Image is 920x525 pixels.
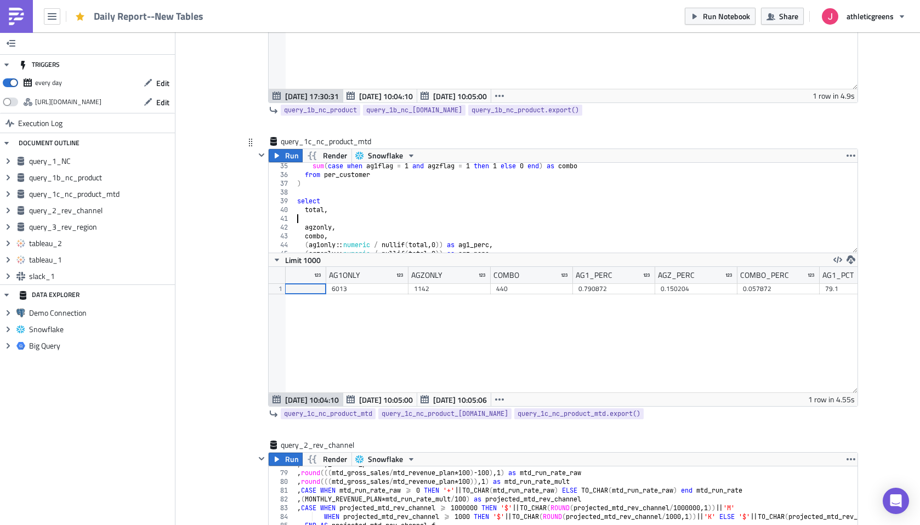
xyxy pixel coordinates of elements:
[4,89,549,115] p: : We acquired new customers, to plan. MTD, we've acquired new customers, which is to plan.
[281,408,376,419] a: query_1c_nc_product_mtd
[4,98,537,115] strong: {{ query_1_[DOMAIN_NAME][2].MTD_TO_PLAN }}%
[368,149,403,162] span: Snowflake
[138,75,175,92] button: Edit
[351,453,419,466] button: Snowflake
[323,453,347,466] span: Render
[284,408,372,419] span: query_1c_nc_product_mtd
[29,156,172,166] span: query_1_NC
[281,136,372,147] span: query_1c_nc_product_mtd
[518,408,640,419] span: query_1c_nc_product_mtd.export()
[269,495,295,504] div: 82
[281,440,355,450] span: query_2_rev_channel
[155,4,299,13] strong: {{ query_1_[DOMAIN_NAME][0].DATE }}
[661,283,732,294] div: 0.150204
[703,10,750,22] span: Run Notebook
[269,214,295,223] div: 41
[359,394,413,406] span: [DATE] 10:05:00
[321,130,489,139] strong: {{ query_1_[DOMAIN_NAME][4].TO_PLAN }}%
[29,206,172,215] span: query_2_rev_channel
[29,238,172,248] span: tableau_2
[468,105,582,116] a: query_1b_nc_product.export()
[382,408,508,419] span: query_1c_nc_product_[DOMAIN_NAME]
[285,453,299,466] span: Run
[351,149,419,162] button: Snowflake
[743,283,814,294] div: 0.057872
[658,267,695,283] div: AGZ_PERC
[883,488,909,514] div: Open Intercom Messenger
[269,504,295,512] div: 83
[359,90,413,102] span: [DATE] 10:04:10
[94,10,205,22] span: Daily Report--New Tables
[411,267,442,283] div: AGZONLY
[4,41,549,49] p: Link to
[269,512,295,521] div: 84
[343,89,417,102] button: [DATE] 10:04:10
[685,8,756,25] button: Run Notebook
[285,149,299,162] span: Run
[822,267,854,283] div: AG1_PCT
[433,90,487,102] span: [DATE] 10:05:00
[269,241,295,249] div: 44
[269,179,295,188] div: 37
[269,170,295,179] div: 36
[472,105,579,116] span: query_1b_nc_product.export()
[29,341,172,351] span: Big Query
[269,162,295,170] div: 35
[29,255,172,265] span: tableau_1
[8,8,25,25] img: PushMetrics
[269,149,303,162] button: Run
[821,7,839,26] img: Avatar
[63,130,267,139] strong: {{ query_1_[DOMAIN_NAME][4].NEW_CUSTOMERS_F }}
[378,408,512,419] a: query_1c_nc_product_[DOMAIN_NAME]
[779,10,798,22] span: Share
[269,477,295,486] div: 80
[19,285,79,305] div: DATA EXPLORER
[343,393,417,406] button: [DATE] 10:05:00
[29,222,172,232] span: query_3_rev_region
[825,283,896,294] div: 79.1
[27,41,93,49] a: Amazon dashboard
[302,453,352,466] button: Render
[18,113,63,133] span: Execution Log
[285,394,339,406] span: [DATE] 10:04:10
[269,393,343,406] button: [DATE] 10:04:10
[329,267,360,283] div: AG1ONLY
[4,4,549,13] p: Hi team, see below for performance [DATE], . Please see the attached dashboards for performance m...
[740,267,789,283] div: COMBO_PERC
[417,89,491,102] button: [DATE] 10:05:00
[493,267,519,283] div: COMBO
[808,393,855,406] div: 1 row in 4.55s
[578,283,650,294] div: 0.790872
[156,77,169,89] span: Edit
[302,149,352,162] button: Render
[335,89,502,98] strong: {{ query_1_[DOMAIN_NAME][2].TO_PLAN }}%
[332,283,403,294] div: 6013
[366,105,462,116] span: query_1b_nc_[DOMAIN_NAME]
[27,28,79,37] a: CLT dashboard
[4,130,549,157] p: : We acquired new customers, to plan. MTD, we've acquired new customers, which is to plan.
[269,232,295,241] div: 43
[363,105,465,116] a: query_1b_nc_[DOMAIN_NAME]
[255,452,268,465] button: Hide content
[761,8,804,25] button: Share
[29,189,172,199] span: query_1c_nc_product_mtd
[35,94,101,110] div: https://pushmetrics.io/api/v1/report/E7L6B28Lq1/webhook?token=c0a5d8c88fb4474fbace1075d1c85e19
[4,130,15,139] strong: NA
[269,223,295,232] div: 42
[156,96,169,108] span: Edit
[281,105,360,116] a: query_1b_nc_product
[4,53,549,61] p: Link to
[29,271,172,281] span: slack_1
[19,133,79,153] div: DOCUMENT OUTLINE
[433,394,487,406] span: [DATE] 10:05:06
[29,324,172,334] span: Snowflake
[77,89,281,98] strong: {{ query_1_[DOMAIN_NAME][2].NEW_CUSTOMERS_F }}
[4,28,549,37] p: Link to
[414,283,485,294] div: 1142
[269,453,303,466] button: Run
[4,89,29,98] strong: TOTAL
[269,188,295,197] div: 38
[496,283,567,294] div: 440
[514,408,644,419] a: query_1c_nc_product_mtd.export()
[29,173,172,182] span: query_1b_nc_product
